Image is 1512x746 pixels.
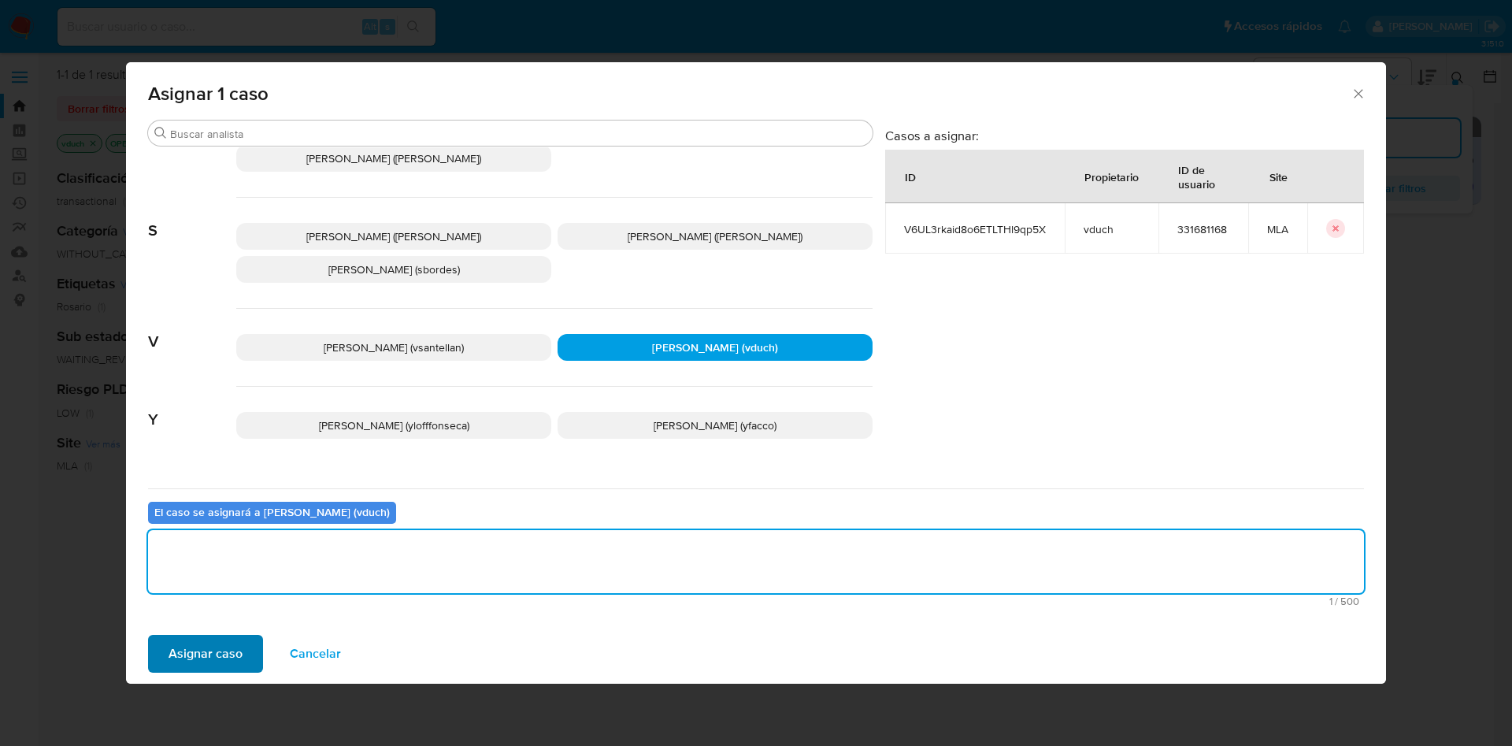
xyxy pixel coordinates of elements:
[885,128,1364,143] h3: Casos a asignar:
[148,309,236,351] span: V
[153,596,1359,607] span: Máximo 500 caracteres
[306,228,481,244] span: [PERSON_NAME] ([PERSON_NAME])
[652,340,778,355] span: [PERSON_NAME] (vduch)
[886,158,935,195] div: ID
[1351,86,1365,100] button: Cerrar ventana
[904,222,1046,236] span: V6UL3rkaid8o6ETLTHl9qp5X
[1326,219,1345,238] button: icon-button
[306,150,481,166] span: [PERSON_NAME] ([PERSON_NAME])
[558,334,873,361] div: [PERSON_NAME] (vduch)
[558,223,873,250] div: [PERSON_NAME] ([PERSON_NAME])
[154,127,167,139] button: Buscar
[236,145,551,172] div: [PERSON_NAME] ([PERSON_NAME])
[148,387,236,429] span: Y
[170,127,866,141] input: Buscar analista
[654,418,776,433] span: [PERSON_NAME] (yfacco)
[1251,158,1306,195] div: Site
[169,637,243,671] span: Asignar caso
[1084,222,1140,236] span: vduch
[1065,158,1158,195] div: Propietario
[328,262,460,277] span: [PERSON_NAME] (sbordes)
[1267,222,1288,236] span: MLA
[236,256,551,283] div: [PERSON_NAME] (sbordes)
[236,412,551,439] div: [PERSON_NAME] (ylofffonseca)
[154,504,390,520] b: El caso se asignará a [PERSON_NAME] (vduch)
[269,635,361,673] button: Cancelar
[148,84,1351,103] span: Asignar 1 caso
[628,228,802,244] span: [PERSON_NAME] ([PERSON_NAME])
[148,635,263,673] button: Asignar caso
[236,223,551,250] div: [PERSON_NAME] ([PERSON_NAME])
[1159,150,1247,202] div: ID de usuario
[319,418,469,433] span: [PERSON_NAME] (ylofffonseca)
[1177,222,1229,236] span: 331681168
[558,412,873,439] div: [PERSON_NAME] (yfacco)
[236,334,551,361] div: [PERSON_NAME] (vsantellan)
[290,637,341,671] span: Cancelar
[148,198,236,240] span: S
[324,340,464,355] span: [PERSON_NAME] (vsantellan)
[126,62,1386,684] div: assign-modal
